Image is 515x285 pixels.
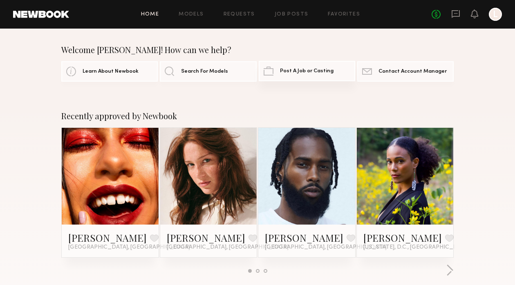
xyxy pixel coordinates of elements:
[61,61,158,82] a: Learn About Newbook
[68,244,190,251] span: [GEOGRAPHIC_DATA], [GEOGRAPHIC_DATA]
[224,12,255,17] a: Requests
[61,111,454,121] div: Recently approved by Newbook
[489,8,502,21] a: L
[275,12,309,17] a: Job Posts
[328,12,360,17] a: Favorites
[378,69,447,74] span: Contact Account Manager
[160,61,256,82] a: Search For Models
[68,231,147,244] a: [PERSON_NAME]
[181,69,228,74] span: Search For Models
[265,244,387,251] span: [GEOGRAPHIC_DATA], [GEOGRAPHIC_DATA]
[363,231,442,244] a: [PERSON_NAME]
[280,69,334,74] span: Post A Job or Casting
[265,231,343,244] a: [PERSON_NAME]
[363,244,470,251] span: [US_STATE], D.C., [GEOGRAPHIC_DATA]
[179,12,204,17] a: Models
[167,244,289,251] span: [GEOGRAPHIC_DATA], [GEOGRAPHIC_DATA]
[83,69,139,74] span: Learn About Newbook
[167,231,245,244] a: [PERSON_NAME]
[357,61,454,82] a: Contact Account Manager
[259,61,355,81] a: Post A Job or Casting
[61,45,454,55] div: Welcome [PERSON_NAME]! How can we help?
[141,12,159,17] a: Home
